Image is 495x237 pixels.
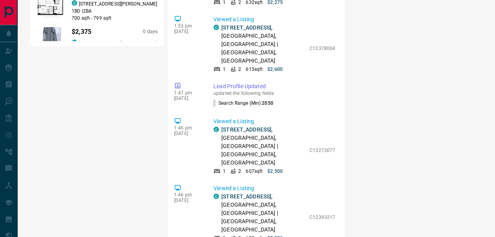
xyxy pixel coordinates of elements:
[262,100,273,106] span: 2050
[143,28,158,35] p: 0 days
[72,40,77,45] div: condos.ca
[223,66,226,73] p: 1
[72,0,77,6] div: condos.ca
[213,127,219,132] div: condos.ca
[174,90,202,96] p: 1:47 pm
[213,194,219,199] div: condos.ca
[246,66,263,73] p: 615 sqft
[174,29,202,34] p: [DATE]
[267,66,283,73] p: $2,600
[174,23,202,29] p: 1:53 pm
[213,184,335,193] p: Viewed a Listing
[174,125,202,131] p: 1:46 pm
[174,96,202,101] p: [DATE]
[267,168,283,175] p: $2,500
[310,147,335,154] p: C12273077
[213,91,335,96] p: updated the following fields:
[221,24,306,65] p: , [GEOGRAPHIC_DATA], [GEOGRAPHIC_DATA] | [GEOGRAPHIC_DATA], [GEOGRAPHIC_DATA]
[174,198,202,203] p: [DATE]
[72,27,91,37] p: $2,375
[79,40,157,47] p: [STREET_ADDRESS][PERSON_NAME]
[36,26,158,61] a: Favourited listing$2,3750 dayscondos.ca[STREET_ADDRESS][PERSON_NAME]
[238,66,241,73] p: 2
[174,192,202,198] p: 1:46 pm
[79,0,157,7] p: [STREET_ADDRESS][PERSON_NAME]
[221,193,306,234] p: , [GEOGRAPHIC_DATA], [GEOGRAPHIC_DATA] | [GEOGRAPHIC_DATA], [GEOGRAPHIC_DATA]
[72,7,158,15] p: 1 BD | 2 BA
[221,24,271,31] a: [STREET_ADDRESS]
[43,27,61,59] img: Favourited listing
[246,168,263,175] p: 607 sqft
[174,131,202,136] p: [DATE]
[213,25,219,30] div: condos.ca
[213,100,273,107] p: Search Range (Min) :
[310,214,335,221] p: C12393217
[238,168,241,175] p: 2
[213,117,335,126] p: Viewed a Listing
[213,82,335,91] p: Lead Profile Updated
[223,168,226,175] p: 1
[221,193,271,200] a: [STREET_ADDRESS]
[221,126,271,133] a: [STREET_ADDRESS]
[221,126,306,167] p: , [GEOGRAPHIC_DATA], [GEOGRAPHIC_DATA] | [GEOGRAPHIC_DATA], [GEOGRAPHIC_DATA]
[310,45,335,52] p: C12378004
[72,15,158,22] p: 700 sqft - 799 sqft
[213,15,335,24] p: Viewed a Listing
